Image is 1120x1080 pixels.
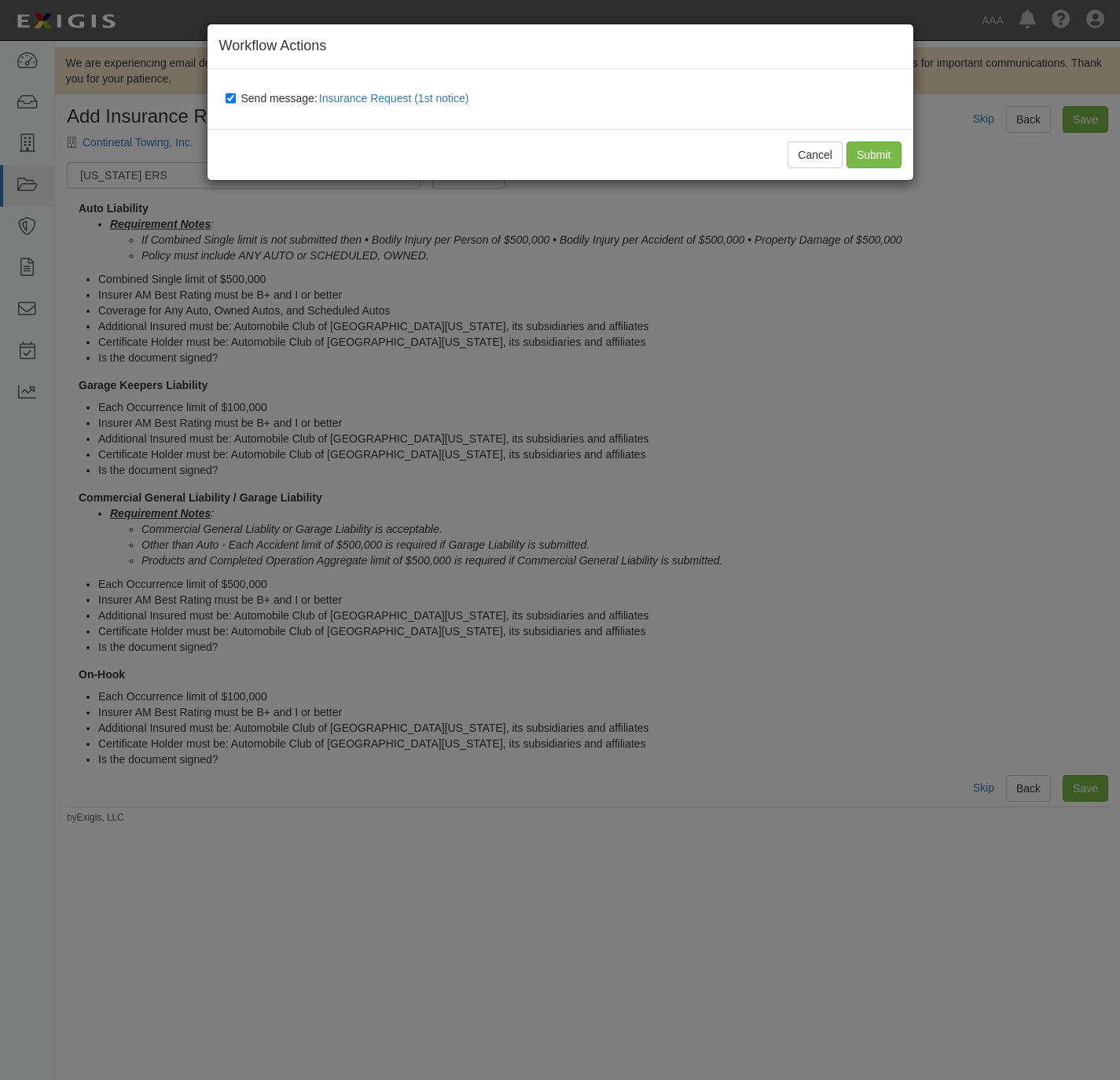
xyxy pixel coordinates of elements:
span: Insurance Request (1st notice) [319,92,469,105]
span: Send message: [241,92,476,105]
button: Cancel [788,141,843,168]
input: Send message:Insurance Request (1st notice) [226,92,236,105]
input: Submit [846,141,902,168]
button: Send message: [318,88,476,108]
h4: Workflow Actions [219,36,902,57]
